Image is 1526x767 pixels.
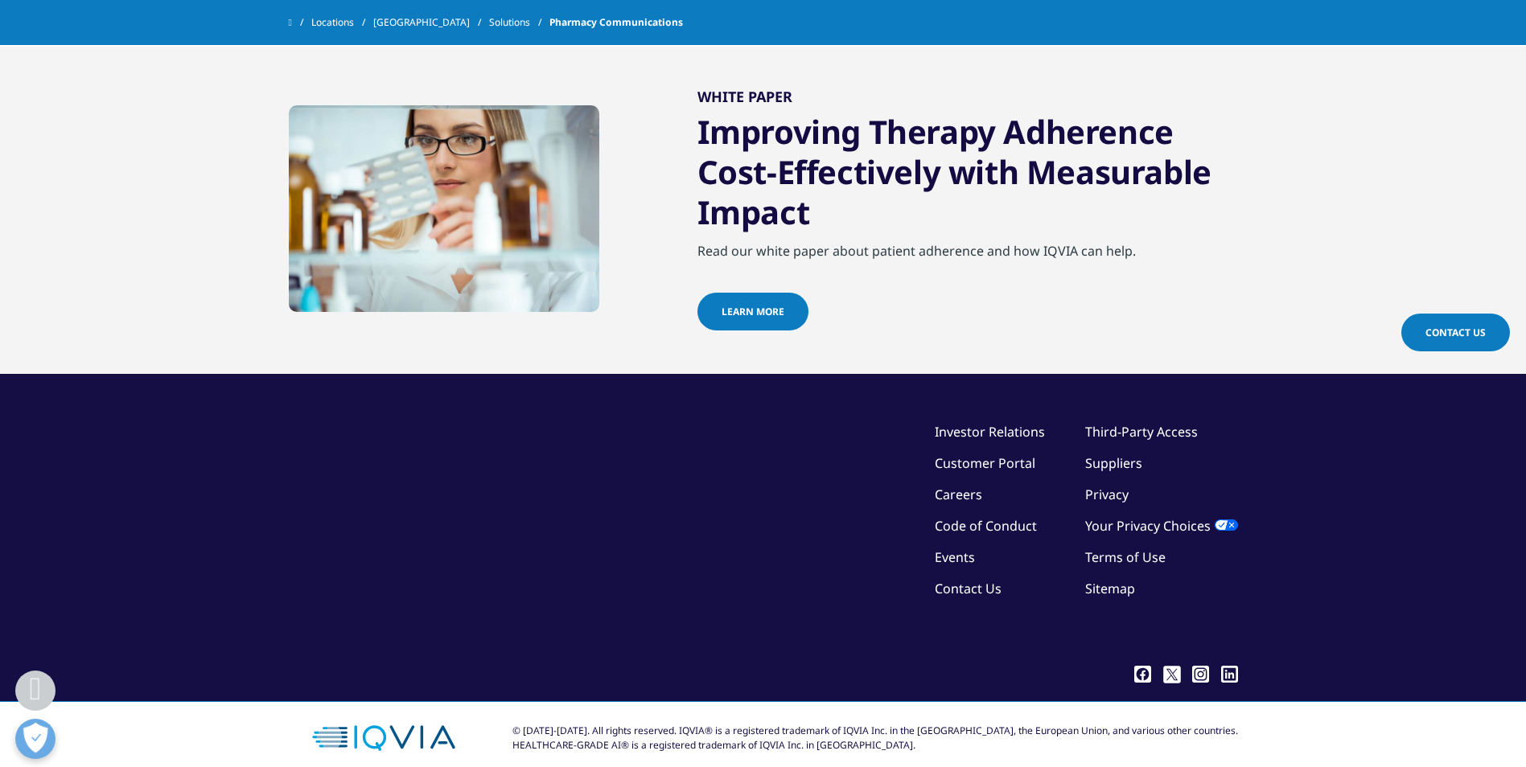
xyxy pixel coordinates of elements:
[549,8,683,37] span: Pharmacy Communications
[935,548,975,566] a: Events
[1425,326,1486,339] span: Contact Us
[1085,548,1166,566] a: Terms of Use
[935,580,1002,597] a: Contact Us
[512,724,1238,753] div: © [DATE]-[DATE]. All rights reserved. IQVIA® is a registered trademark of IQVIA Inc. in the [GEOG...
[1085,580,1135,597] a: Sitemap
[289,105,599,313] img: pharmacist looking at medications
[697,112,1238,241] h3: Improving Therapy Adherence Cost-Effectively with Measurable Impact
[1085,517,1238,535] a: Your Privacy Choices
[1401,314,1510,351] a: Contact Us
[697,293,808,330] a: Learn more
[15,719,56,759] button: Open Preferences
[373,8,489,37] a: [GEOGRAPHIC_DATA]
[697,241,1238,293] div: Read our white paper about patient adherence and how IQVIA can help.
[935,454,1035,472] a: Customer Portal
[935,423,1045,441] a: Investor Relations
[1085,454,1142,472] a: Suppliers
[1085,486,1129,503] a: Privacy
[489,8,549,37] a: Solutions
[311,8,373,37] a: Locations
[722,305,784,318] span: Learn more
[935,517,1037,535] a: Code of Conduct
[1085,423,1198,441] a: Third-Party Access
[935,486,982,503] a: Careers
[697,87,1238,112] h2: White Paper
